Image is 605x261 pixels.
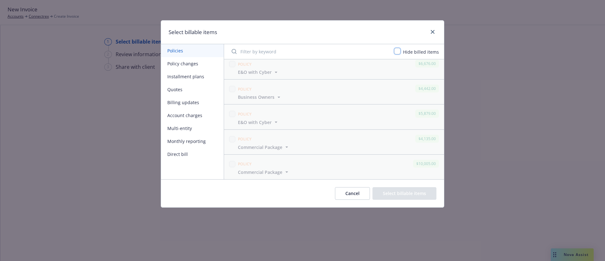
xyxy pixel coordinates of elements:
button: Account charges [161,109,224,122]
a: close [429,28,436,36]
h1: Select billable items [169,28,217,36]
span: Policy [238,161,252,167]
span: Policy$4,442.00Business Owners [224,80,444,104]
button: Policy changes [161,57,224,70]
span: Commercial Package [238,169,282,175]
button: E&O with Cyber [238,69,279,75]
span: Policy$6,676.00E&O with Cyber [224,55,444,79]
input: Filter by keyword [228,45,390,58]
span: Policy$4,135.00Commercial Package [224,130,444,154]
button: Monthly reporting [161,135,224,148]
button: Commercial Package [238,144,290,151]
div: $10,005.00 [413,160,439,168]
span: E&O with Cyber [238,119,272,126]
span: Policy [238,111,252,117]
span: Commercial Package [238,144,282,151]
button: Billing updates [161,96,224,109]
div: $4,135.00 [415,135,439,143]
span: Policy$10,005.00Commercial Package [224,155,444,179]
div: $5,879.00 [415,110,439,117]
button: E&O with Cyber [238,119,279,126]
button: Multi-entity [161,122,224,135]
button: Installment plans [161,70,224,83]
span: Policy [238,86,252,92]
span: E&O with Cyber [238,69,272,75]
span: Policy [238,62,252,67]
button: Policies [161,44,224,57]
span: Policy [238,136,252,142]
div: $4,442.00 [415,85,439,92]
span: Business Owners [238,94,274,100]
div: $6,676.00 [415,60,439,68]
button: Business Owners [238,94,282,100]
span: Hide billed items [403,49,439,55]
button: Commercial Package [238,169,290,175]
span: Policy$5,879.00E&O with Cyber [224,104,444,129]
button: Quotes [161,83,224,96]
button: Direct bill [161,148,224,161]
button: Cancel [335,187,370,200]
